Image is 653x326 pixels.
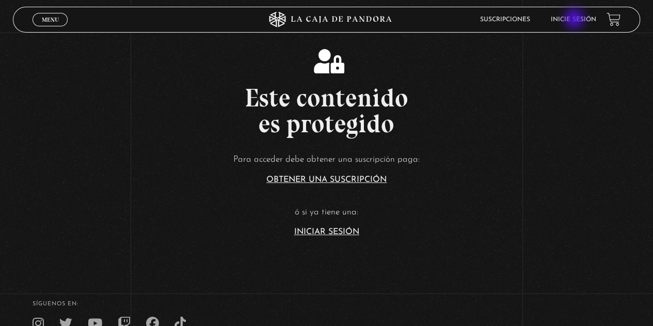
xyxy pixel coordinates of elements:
[294,228,359,236] a: Iniciar Sesión
[551,17,596,23] a: Inicie sesión
[38,25,62,32] span: Cerrar
[480,17,530,23] a: Suscripciones
[266,176,387,184] a: Obtener una suscripción
[33,301,620,307] h4: SÍguenos en:
[42,17,59,23] span: Menu
[607,12,620,26] a: View your shopping cart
